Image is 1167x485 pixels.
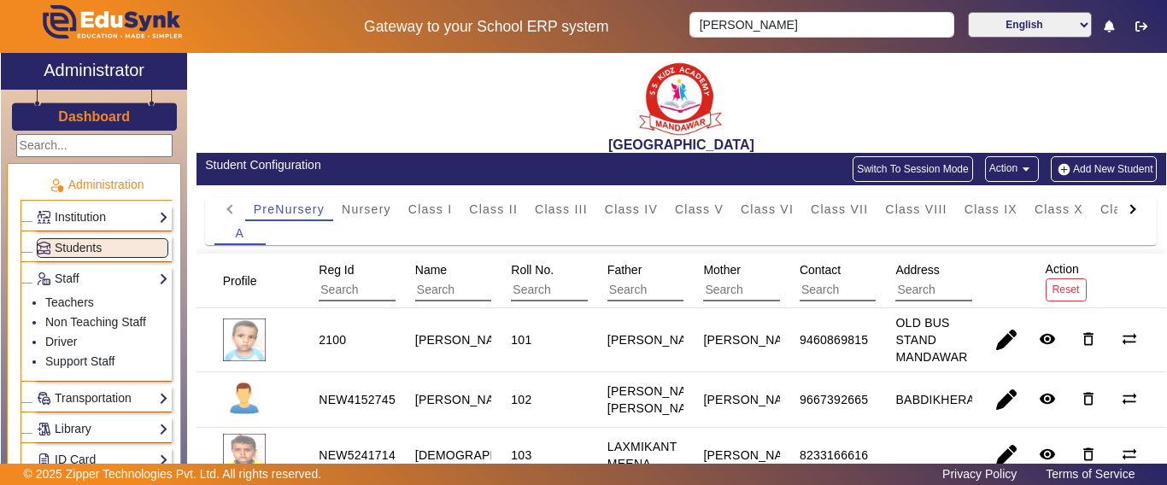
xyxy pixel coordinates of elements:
[703,263,741,277] span: Mother
[800,263,841,277] span: Contact
[415,393,516,406] staff-with-status: [PERSON_NAME]
[37,238,168,258] a: Students
[1051,156,1157,182] button: Add New Student
[223,274,257,288] span: Profile
[1040,254,1093,307] div: Action
[535,203,588,215] span: Class III
[342,203,391,215] span: Nursery
[811,203,868,215] span: Class VII
[895,263,939,277] span: Address
[985,156,1039,182] button: Action
[505,254,685,307] div: Roll No.
[415,279,568,301] input: Search
[55,241,102,254] span: Students
[223,434,266,476] img: c442bd1e-e79c-4679-83a2-a394c64eb17f
[800,331,868,348] div: 9460869815
[1037,463,1143,485] a: Terms of Service
[1046,278,1087,301] button: Reset
[697,254,877,307] div: Mother
[675,203,724,215] span: Class V
[1039,446,1056,463] mat-icon: remove_red_eye
[235,227,244,239] span: A
[703,331,804,348] div: [PERSON_NAME]
[601,254,782,307] div: Father
[408,203,453,215] span: Class I
[45,354,114,368] a: Support Staff
[1121,330,1138,348] mat-icon: sync_alt
[319,391,409,408] div: NEW415274521
[205,156,672,174] div: Student Configuration
[1017,161,1035,178] mat-icon: arrow_drop_down
[319,279,472,301] input: Search
[223,378,266,421] img: profile.png
[1080,330,1097,348] mat-icon: delete_outline
[607,331,708,348] div: [PERSON_NAME]
[57,108,131,126] a: Dashboard
[800,447,868,464] div: 8233166616
[1035,203,1083,215] span: Class X
[800,391,868,408] div: 9667392665
[1039,390,1056,407] mat-icon: remove_red_eye
[302,18,672,36] h5: Gateway to your School ERP system
[49,178,64,193] img: Administration.png
[1080,446,1097,463] mat-icon: delete_outline
[254,203,325,215] span: PreNursery
[895,314,967,365] div: OLD BUS STAND MANDAWAR
[800,279,953,301] input: Search
[1,53,187,90] a: Administrator
[58,108,130,125] h3: Dashboard
[511,263,554,277] span: Roll No.
[217,266,279,296] div: Profile
[409,254,589,307] div: Name
[319,331,346,348] div: 2100
[638,57,724,137] img: b9104f0a-387a-4379-b368-ffa933cda262
[313,254,493,307] div: Reg Id
[1121,390,1138,407] mat-icon: sync_alt
[741,203,794,215] span: Class VI
[469,203,518,215] span: Class II
[415,263,447,277] span: Name
[1055,162,1073,177] img: add-new-student.png
[45,295,94,309] a: Teachers
[319,447,396,464] div: NEW5241714
[16,134,173,157] input: Search...
[511,391,531,408] div: 102
[1121,446,1138,463] mat-icon: sync_alt
[703,447,804,464] div: [PERSON_NAME]
[794,254,974,307] div: Contact
[223,318,266,361] img: 745b5bb9-af1e-4a90-9898-d318a709054e
[885,203,947,215] span: Class VIII
[1080,390,1097,407] mat-icon: delete_outline
[889,254,1070,307] div: Address
[415,333,516,347] staff-with-status: [PERSON_NAME]
[895,391,975,408] div: BABDIKHERA
[607,438,677,472] div: LAXMIKANT MEENA
[853,156,973,182] button: Switch To Session Mode
[24,465,322,483] p: © 2025 Zipper Technologies Pvt. Ltd. All rights reserved.
[965,203,1017,215] span: Class IX
[196,137,1166,153] h2: [GEOGRAPHIC_DATA]
[45,315,146,329] a: Non Teaching Staff
[319,263,354,277] span: Reg Id
[415,448,553,462] staff-with-status: [DEMOGRAPHIC_DATA]
[511,447,531,464] div: 103
[607,383,708,417] div: [PERSON_NAME] [PERSON_NAME]
[45,335,77,348] a: Driver
[895,279,1048,301] input: Search
[607,263,642,277] span: Father
[703,391,804,408] div: [PERSON_NAME]
[1039,330,1056,348] mat-icon: remove_red_eye
[44,60,144,80] h2: Administrator
[21,176,172,194] p: Administration
[1100,203,1153,215] span: Class XI
[511,279,664,301] input: Search
[703,279,856,301] input: Search
[511,331,531,348] div: 101
[38,242,50,254] img: Students.png
[607,279,760,301] input: Search
[689,12,953,38] input: Search
[605,203,658,215] span: Class IV
[934,463,1025,485] a: Privacy Policy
